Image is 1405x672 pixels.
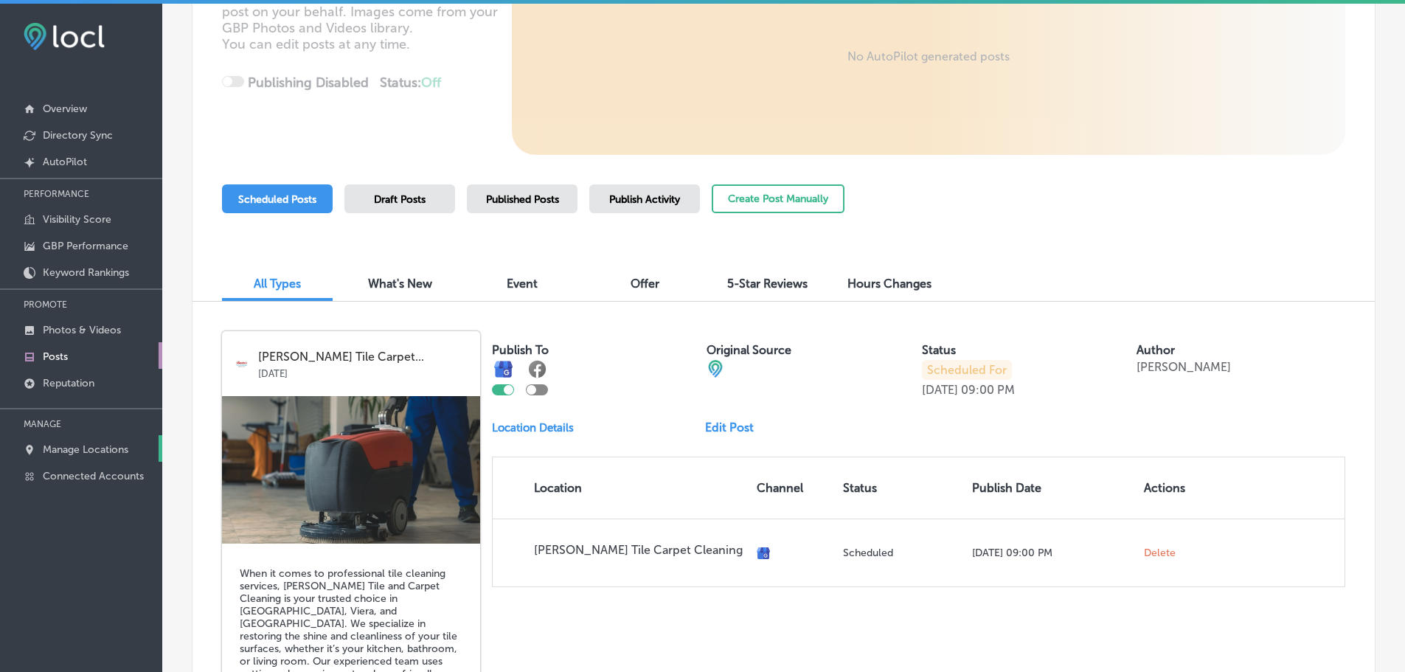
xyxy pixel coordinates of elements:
p: [DATE] [922,383,958,397]
span: Draft Posts [374,193,426,206]
th: Publish Date [966,457,1138,519]
p: Overview [43,103,87,115]
p: [PERSON_NAME] Tile Carpet... [258,350,470,364]
th: Status [837,457,966,519]
th: Channel [751,457,837,519]
p: [PERSON_NAME] [1137,360,1231,374]
span: Delete [1144,547,1176,560]
span: 5-Star Reviews [727,277,808,291]
img: 279b5a2a-d642-456d-a010-562c7129b67bBaxtersTileCleaning-8.png [222,396,480,544]
span: What's New [368,277,432,291]
p: Location Details [492,421,574,434]
button: Create Post Manually [712,184,844,213]
p: AutoPilot [43,156,87,168]
p: Connected Accounts [43,470,144,482]
span: Publish Activity [609,193,680,206]
img: fda3e92497d09a02dc62c9cd864e3231.png [24,23,105,50]
p: [DATE] 09:00 PM [972,547,1132,559]
label: Status [922,343,956,357]
label: Author [1137,343,1175,357]
span: All Types [254,277,301,291]
p: GBP Performance [43,240,128,252]
p: Manage Locations [43,443,128,456]
span: Published Posts [486,193,559,206]
span: Event [507,277,538,291]
p: Photos & Videos [43,324,121,336]
a: Edit Post [705,420,766,434]
span: Hours Changes [847,277,932,291]
th: Actions [1138,457,1207,519]
label: Original Source [707,343,791,357]
th: Location [493,457,751,519]
p: 09:00 PM [961,383,1015,397]
label: Publish To [492,343,549,357]
p: Directory Sync [43,129,113,142]
p: [DATE] [258,364,470,379]
p: [PERSON_NAME] Tile Carpet Cleaning [534,543,745,557]
p: Keyword Rankings [43,266,129,279]
p: Scheduled [843,547,960,559]
span: Scheduled Posts [238,193,316,206]
img: cba84b02adce74ede1fb4a8549a95eca.png [707,360,724,378]
img: logo [232,355,251,373]
p: Posts [43,350,68,363]
p: Reputation [43,377,94,389]
p: Scheduled For [922,360,1012,380]
p: Visibility Score [43,213,111,226]
span: Offer [631,277,659,291]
